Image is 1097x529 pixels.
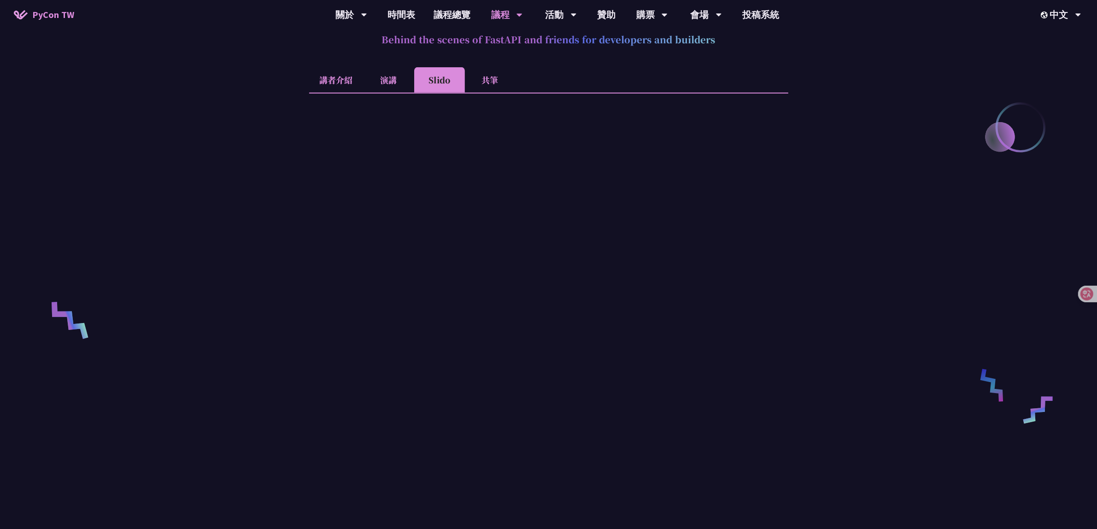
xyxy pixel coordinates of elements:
[309,26,788,53] h2: Behind the scenes of FastAPI and friends for developers and builders
[309,67,364,93] li: 講者介紹
[5,3,83,26] a: PyCon TW
[364,67,414,93] li: 演講
[414,67,465,93] li: Slido
[1041,12,1050,18] img: Locale Icon
[14,10,28,19] img: Home icon of PyCon TW 2025
[465,67,516,93] li: 共筆
[32,8,74,22] span: PyCon TW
